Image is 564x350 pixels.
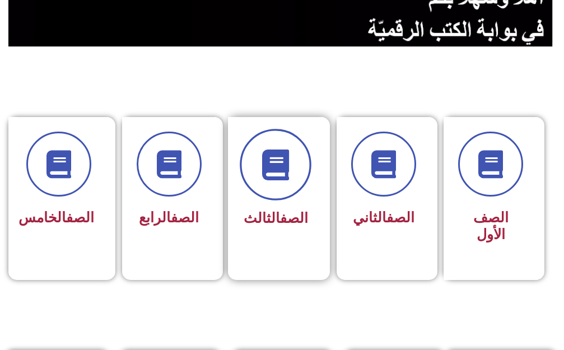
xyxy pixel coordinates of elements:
span: الثاني [353,209,414,226]
span: الثالث [244,210,308,226]
a: الصف [171,209,199,226]
a: الصف [66,209,94,226]
span: الصف الأول [473,209,509,242]
a: الصف [386,209,414,226]
span: الخامس [18,209,94,226]
span: الرابع [139,209,199,226]
a: الصف [280,210,308,226]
